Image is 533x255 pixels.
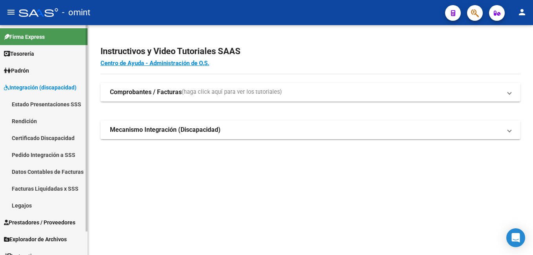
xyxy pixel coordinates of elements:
span: Integración (discapacidad) [4,83,77,92]
mat-icon: menu [6,7,16,17]
strong: Mecanismo Integración (Discapacidad) [110,126,221,134]
mat-icon: person [517,7,527,17]
span: - omint [62,4,90,21]
mat-expansion-panel-header: Comprobantes / Facturas(haga click aquí para ver los tutoriales) [100,83,520,102]
span: Tesorería [4,49,34,58]
div: Open Intercom Messenger [506,228,525,247]
strong: Comprobantes / Facturas [110,88,182,97]
span: (haga click aquí para ver los tutoriales) [182,88,282,97]
h2: Instructivos y Video Tutoriales SAAS [100,44,520,59]
span: Prestadores / Proveedores [4,218,75,227]
mat-expansion-panel-header: Mecanismo Integración (Discapacidad) [100,120,520,139]
span: Explorador de Archivos [4,235,67,244]
span: Padrón [4,66,29,75]
span: Firma Express [4,33,45,41]
a: Centro de Ayuda - Administración de O.S. [100,60,209,67]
